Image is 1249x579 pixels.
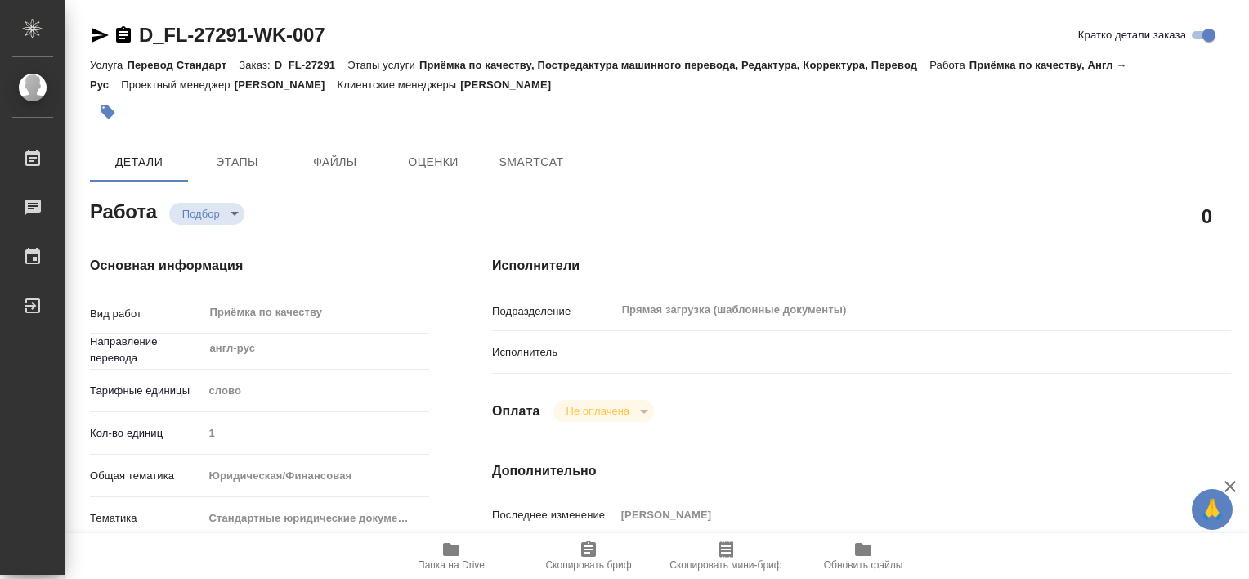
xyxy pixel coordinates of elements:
[553,400,654,422] div: Подбор
[235,79,338,91] p: [PERSON_NAME]
[169,203,244,225] div: Подбор
[338,79,461,91] p: Клиентские менеджеры
[139,24,325,46] a: D_FL-27291-WK-007
[90,94,126,130] button: Добавить тэг
[1202,202,1212,230] h2: 0
[824,559,903,571] span: Обновить файлы
[90,468,203,484] p: Общая тематика
[203,377,429,405] div: слово
[90,256,427,276] h4: Основная информация
[127,59,239,71] p: Перевод Стандарт
[203,421,429,445] input: Пустое поле
[795,533,932,579] button: Обновить файлы
[1198,492,1226,527] span: 🙏
[1192,489,1233,530] button: 🙏
[492,303,616,320] p: Подразделение
[929,59,969,71] p: Работа
[492,507,616,523] p: Последнее изменение
[460,79,563,91] p: [PERSON_NAME]
[419,59,929,71] p: Приёмка по качеству, Постредактура машинного перевода, Редактура, Корректура, Перевод
[657,533,795,579] button: Скопировать мини-бриф
[90,510,203,527] p: Тематика
[90,334,203,366] p: Направление перевода
[90,383,203,399] p: Тарифные единицы
[275,59,347,71] p: D_FL-27291
[1078,27,1186,43] span: Кратко детали заказа
[492,402,540,421] h4: Оплата
[492,344,616,361] p: Исполнитель
[383,533,520,579] button: Папка на Drive
[121,79,234,91] p: Проектный менеджер
[203,462,429,490] div: Юридическая/Финансовая
[492,461,1231,481] h4: Дополнительно
[114,25,133,45] button: Скопировать ссылку
[203,505,429,532] div: Стандартные юридические документы, договоры, уставы
[545,559,631,571] span: Скопировать бриф
[90,195,157,225] h2: Работа
[296,152,374,173] span: Файлы
[669,559,781,571] span: Скопировать мини-бриф
[562,404,634,418] button: Не оплачена
[492,152,571,173] span: SmartCat
[520,533,657,579] button: Скопировать бриф
[616,503,1170,527] input: Пустое поле
[347,59,419,71] p: Этапы услуги
[198,152,276,173] span: Этапы
[90,59,127,71] p: Услуга
[492,256,1231,276] h4: Исполнители
[90,306,203,322] p: Вид работ
[418,559,485,571] span: Папка на Drive
[394,152,472,173] span: Оценки
[90,425,203,442] p: Кол-во единиц
[177,207,225,221] button: Подбор
[239,59,274,71] p: Заказ:
[100,152,178,173] span: Детали
[90,25,110,45] button: Скопировать ссылку для ЯМессенджера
